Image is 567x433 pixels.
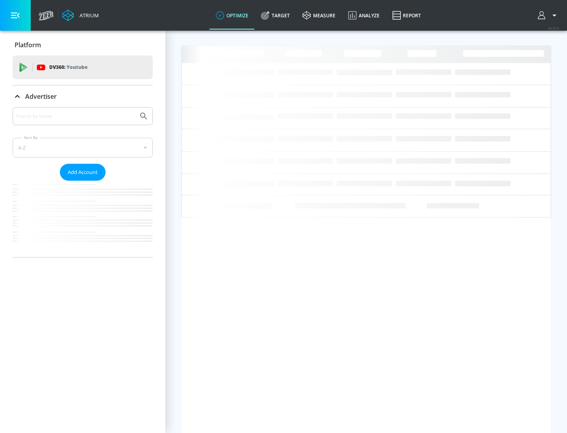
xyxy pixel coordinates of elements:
p: Advertiser [25,92,57,101]
span: v 4.33.5 [548,26,559,30]
div: Platform [13,34,153,56]
a: Target [255,1,296,30]
div: Advertiser [13,107,153,257]
div: Atrium [76,12,99,19]
label: Sort By [22,135,39,140]
div: A-Z [13,138,153,157]
a: Atrium [62,9,99,21]
p: Platform [15,41,41,49]
nav: list of Advertiser [13,181,153,257]
div: DV360: Youtube [13,56,153,79]
div: Advertiser [13,85,153,107]
a: Report [386,1,427,30]
p: DV360: [49,63,87,72]
button: Add Account [60,164,106,181]
a: Analyze [342,1,386,30]
p: Youtube [67,63,87,71]
a: measure [296,1,342,30]
span: Add Account [68,168,98,177]
a: optimize [209,1,255,30]
input: Search by name [16,111,135,121]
